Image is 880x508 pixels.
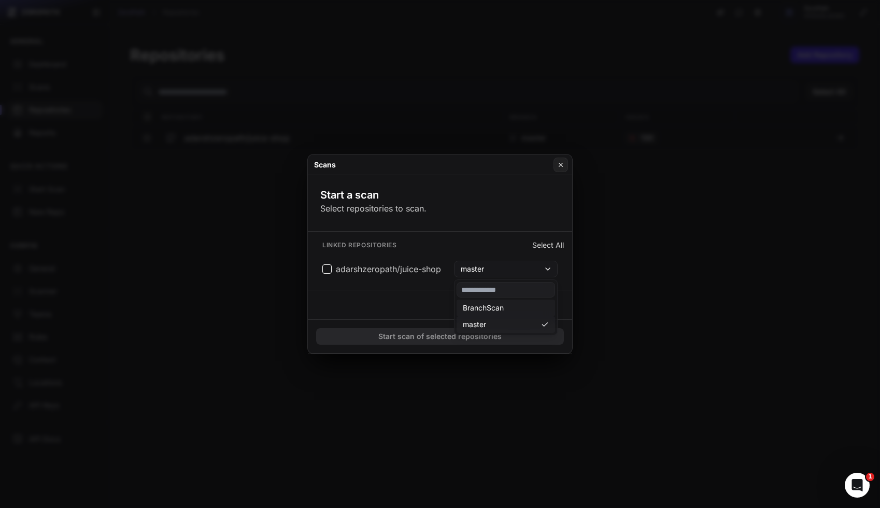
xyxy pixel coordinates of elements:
button: master [454,261,558,277]
p: Linked repositories [316,241,396,249]
p: Select repositories to scan. [320,202,427,215]
div: master [454,279,558,335]
h3: Start a scan [320,188,427,202]
button: master [457,316,555,333]
span: adarshzeropath/juice-shop [336,263,441,275]
button: adarshzeropath/juice-shop master [316,257,564,281]
button: Select All [532,240,564,250]
button: BranchScan [457,300,555,316]
button: Start scan of selected repositories [316,328,564,345]
span: BranchScan [463,303,504,313]
h4: Scans [314,160,336,170]
span: 1 [866,473,874,481]
span: master [463,319,486,330]
span: master [461,264,484,274]
iframe: Intercom live chat [845,473,870,498]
